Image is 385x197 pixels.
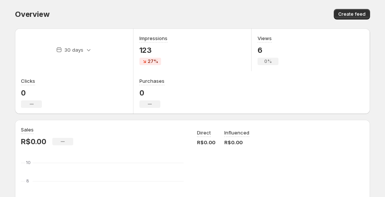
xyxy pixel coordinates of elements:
h3: Sales [21,126,34,133]
h3: Views [258,34,272,42]
span: Overview [15,10,49,19]
span: 27% [148,58,158,64]
text: 8 [26,178,29,184]
span: 0% [264,58,272,64]
p: 6 [258,46,278,55]
h3: Clicks [21,77,35,85]
p: 123 [139,46,167,55]
p: R$0.00 [224,139,249,146]
h3: Impressions [139,34,167,42]
p: R$0.00 [21,137,46,146]
button: Create feed [334,9,370,19]
p: Influenced [224,129,249,136]
p: R$0.00 [197,139,215,146]
p: Direct [197,129,211,136]
p: 0 [21,88,42,97]
span: Create feed [338,11,366,17]
h3: Purchases [139,77,164,85]
p: 30 days [64,46,83,54]
p: 0 [139,88,164,97]
text: 10 [26,160,31,165]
